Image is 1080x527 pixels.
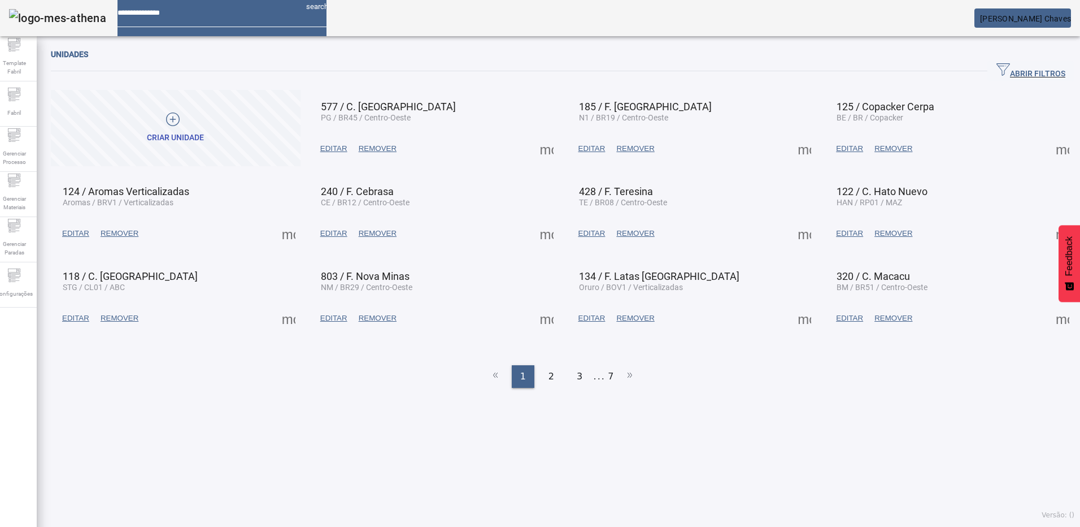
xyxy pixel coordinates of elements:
[616,228,654,239] span: REMOVER
[837,113,903,122] span: BE / BR / Copacker
[548,370,554,383] span: 2
[836,228,863,239] span: EDITAR
[874,143,912,154] span: REMOVER
[869,223,918,244] button: REMOVER
[315,139,353,159] button: EDITAR
[353,308,402,329] button: REMOVER
[63,270,198,282] span: 118 / C. [GEOGRAPHIC_DATA]
[837,283,927,292] span: BM / BR51 / Centro-Oeste
[101,228,138,239] span: REMOVER
[579,198,667,207] span: TE / BR08 / Centro-Oeste
[1042,511,1074,519] span: Versão: ()
[321,101,456,113] span: 577 / C. [GEOGRAPHIC_DATA]
[1052,139,1073,159] button: Mais
[51,90,301,166] button: Criar unidade
[537,308,557,329] button: Mais
[611,223,660,244] button: REMOVER
[62,228,89,239] span: EDITAR
[56,308,95,329] button: EDITAR
[980,14,1071,23] span: [PERSON_NAME] Chaves
[353,223,402,244] button: REMOVER
[578,228,606,239] span: EDITAR
[578,143,606,154] span: EDITAR
[359,313,397,324] span: REMOVER
[321,283,412,292] span: NM / BR29 / Centro-Oeste
[95,223,144,244] button: REMOVER
[1052,308,1073,329] button: Mais
[869,139,918,159] button: REMOVER
[830,223,869,244] button: EDITAR
[1052,223,1073,244] button: Mais
[616,313,654,324] span: REMOVER
[63,185,189,197] span: 124 / Aromas Verticalizadas
[837,270,910,282] span: 320 / C. Macacu
[321,198,410,207] span: CE / BR12 / Centro-Oeste
[611,308,660,329] button: REMOVER
[579,185,653,197] span: 428 / F. Teresina
[147,132,204,144] div: Criar unidade
[315,223,353,244] button: EDITAR
[320,313,347,324] span: EDITAR
[579,283,683,292] span: Oruro / BOV1 / Verticalizadas
[321,113,411,122] span: PG / BR45 / Centro-Oeste
[320,228,347,239] span: EDITAR
[837,198,902,207] span: HAN / RP01 / MAZ
[321,270,410,282] span: 803 / F. Nova Minas
[837,101,934,113] span: 125 / Copacker Cerpa
[278,223,299,244] button: Mais
[869,308,918,329] button: REMOVER
[1064,236,1074,276] span: Feedback
[95,308,144,329] button: REMOVER
[794,223,815,244] button: Mais
[63,283,125,292] span: STG / CL01 / ABC
[874,313,912,324] span: REMOVER
[51,50,88,59] span: Unidades
[594,365,605,388] li: ...
[794,139,815,159] button: Mais
[794,308,815,329] button: Mais
[321,185,394,197] span: 240 / F. Cebrasa
[9,9,106,27] img: logo-mes-athena
[359,228,397,239] span: REMOVER
[278,308,299,329] button: Mais
[579,101,712,113] span: 185 / F. [GEOGRAPHIC_DATA]
[579,113,668,122] span: N1 / BR19 / Centro-Oeste
[577,370,582,383] span: 3
[537,223,557,244] button: Mais
[836,143,863,154] span: EDITAR
[573,308,611,329] button: EDITAR
[573,139,611,159] button: EDITAR
[611,139,660,159] button: REMOVER
[996,63,1065,80] span: ABRIR FILTROS
[537,139,557,159] button: Mais
[320,143,347,154] span: EDITAR
[359,143,397,154] span: REMOVER
[987,61,1074,81] button: ABRIR FILTROS
[830,139,869,159] button: EDITAR
[608,365,613,388] li: 7
[1059,225,1080,302] button: Feedback - Mostrar pesquisa
[836,313,863,324] span: EDITAR
[837,185,927,197] span: 122 / C. Hato Nuevo
[353,139,402,159] button: REMOVER
[63,198,173,207] span: Aromas / BRV1 / Verticalizadas
[56,223,95,244] button: EDITAR
[578,313,606,324] span: EDITAR
[874,228,912,239] span: REMOVER
[616,143,654,154] span: REMOVER
[573,223,611,244] button: EDITAR
[62,313,89,324] span: EDITAR
[579,270,739,282] span: 134 / F. Latas [GEOGRAPHIC_DATA]
[315,308,353,329] button: EDITAR
[830,308,869,329] button: EDITAR
[101,313,138,324] span: REMOVER
[4,105,24,120] span: Fabril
